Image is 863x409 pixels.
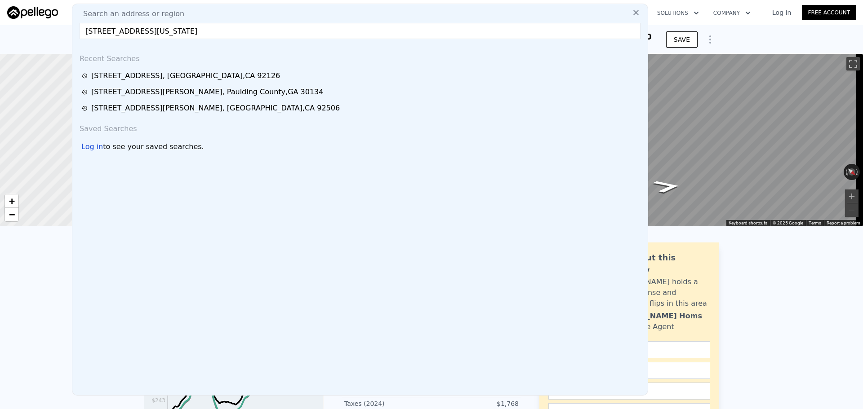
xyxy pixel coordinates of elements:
[431,399,519,408] div: $1,768
[91,103,340,114] div: [STREET_ADDRESS][PERSON_NAME] , [GEOGRAPHIC_DATA] , CA 92506
[76,46,644,68] div: Recent Searches
[76,116,644,138] div: Saved Searches
[809,220,821,225] a: Terms (opens in new tab)
[91,87,323,97] div: [STREET_ADDRESS][PERSON_NAME] , Paulding County , GA 30134
[9,209,15,220] span: −
[846,57,860,70] button: Toggle fullscreen view
[610,251,710,277] div: Ask about this property
[701,31,719,48] button: Show Options
[773,220,803,225] span: © 2025 Google
[610,311,702,321] div: [PERSON_NAME] Homs
[844,164,860,180] button: Reset the view
[845,189,859,203] button: Zoom in
[81,141,103,152] div: Log in
[650,5,706,21] button: Solutions
[76,9,184,19] span: Search an address or region
[5,208,18,221] a: Zoom out
[151,397,165,404] tspan: $243
[610,277,710,309] div: [PERSON_NAME] holds a broker license and personally flips in this area
[855,164,860,180] button: Rotate clockwise
[81,87,641,97] a: [STREET_ADDRESS][PERSON_NAME], Paulding County,GA 30134
[729,220,767,226] button: Keyboard shortcuts
[642,177,692,196] path: Go Northwest, Summerdale Rd
[80,23,641,39] input: Enter an address, city, region, neighborhood or zip code
[666,31,698,48] button: SAVE
[81,70,641,81] a: [STREET_ADDRESS], [GEOGRAPHIC_DATA],CA 92126
[761,8,802,17] a: Log In
[845,203,859,217] button: Zoom out
[103,141,204,152] span: to see your saved searches.
[7,6,58,19] img: Pellego
[5,194,18,208] a: Zoom in
[802,5,856,20] a: Free Account
[844,164,849,180] button: Rotate counterclockwise
[9,195,15,207] span: +
[344,399,431,408] div: Taxes (2024)
[706,5,758,21] button: Company
[91,70,280,81] div: [STREET_ADDRESS] , [GEOGRAPHIC_DATA] , CA 92126
[81,103,641,114] a: [STREET_ADDRESS][PERSON_NAME], [GEOGRAPHIC_DATA],CA 92506
[827,220,860,225] a: Report a problem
